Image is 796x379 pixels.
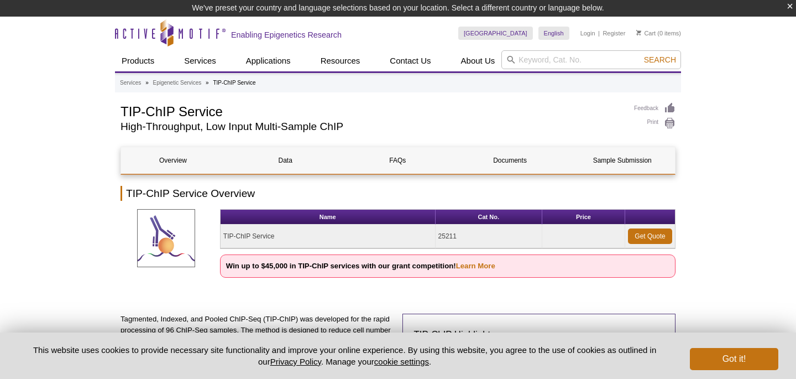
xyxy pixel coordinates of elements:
[570,147,674,174] a: Sample Submission
[233,147,337,174] a: Data
[221,225,436,248] td: TIP-ChIP Service
[121,186,675,201] h2: TIP-ChIP Service Overview
[239,50,297,71] a: Applications
[314,50,367,71] a: Resources
[538,27,569,40] a: English
[542,210,625,225] th: Price
[603,29,625,37] a: Register
[383,50,437,71] a: Contact Us
[137,209,195,267] img: TIP-ChIP Service
[598,27,600,40] li: |
[18,344,672,367] p: This website uses cookies to provide necessary site functionality and improve your online experie...
[206,80,209,86] li: »
[414,328,664,341] h3: TIP-ChIP Highlights:
[221,210,436,225] th: Name
[636,27,681,40] li: (0 items)
[226,262,495,270] strong: Win up to $45,000 in TIP-ChIP services with our grant competition!
[270,357,321,366] a: Privacy Policy
[454,50,502,71] a: About Us
[634,117,675,129] a: Print
[213,80,255,86] li: TIP-ChIP Service
[501,50,681,69] input: Keyword, Cat. No.
[115,50,161,71] a: Products
[690,348,778,370] button: Got it!
[121,102,623,119] h1: TIP-ChIP Service
[436,225,542,248] td: 25211
[145,80,149,86] li: »
[634,102,675,115] a: Feedback
[120,78,141,88] a: Services
[580,29,595,37] a: Login
[636,29,656,37] a: Cart
[345,147,449,174] a: FAQs
[121,314,394,369] p: Tagmented, Indexed, and Pooled ChIP-Seq (TIP-ChIP) was developed for the rapid processing of 96 C...
[153,78,201,88] a: Epigenetic Services
[121,122,623,132] h2: High-Throughput, Low Input Multi-Sample ChIP
[644,55,676,64] span: Search
[458,147,562,174] a: Documents
[374,357,429,366] button: cookie settings
[121,147,225,174] a: Overview
[636,30,641,35] img: Your Cart
[458,27,533,40] a: [GEOGRAPHIC_DATA]
[436,210,542,225] th: Cat No.
[456,262,495,270] a: Learn More
[628,229,672,244] a: Get Quote
[641,55,679,65] button: Search
[177,50,223,71] a: Services
[231,30,342,40] h2: Enabling Epigenetics Research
